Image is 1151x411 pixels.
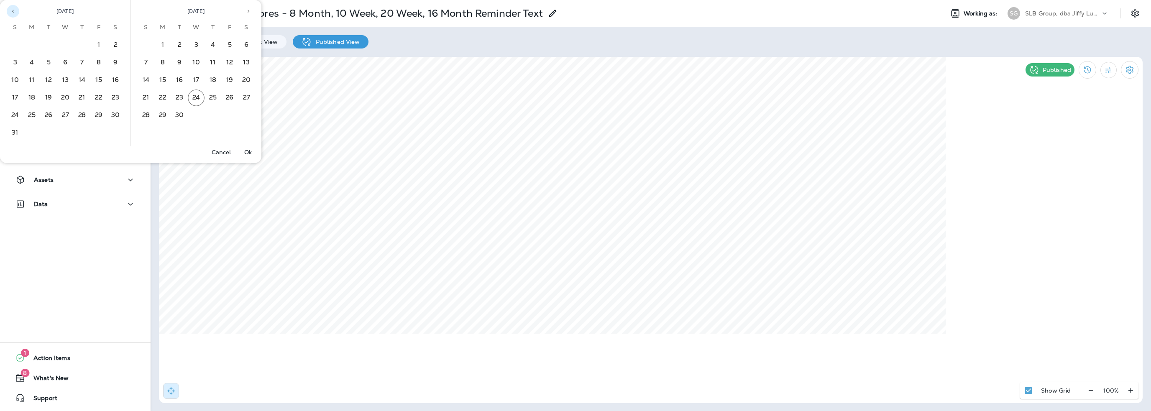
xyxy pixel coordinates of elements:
button: 15 [154,72,171,89]
p: Show Grid [1041,387,1071,394]
button: 9 [107,54,124,71]
span: Monday [24,19,39,36]
button: Cancel [208,146,235,158]
p: Published View [312,38,360,45]
span: 8 [20,369,29,377]
button: 2 [107,37,124,54]
button: 11 [205,54,221,71]
button: 25 [205,89,221,106]
span: Support [25,395,57,405]
button: 21 [138,89,154,106]
span: Friday [91,19,106,36]
button: 23 [171,89,188,106]
span: Sunday [8,19,23,36]
button: 12 [40,72,57,89]
button: 1Action Items [8,350,142,366]
button: Ok [235,146,261,158]
p: Ok [244,149,252,156]
span: Saturday [239,19,254,36]
button: 6 [57,54,74,71]
button: 11 [23,72,40,89]
button: 4 [23,54,40,71]
button: 26 [40,107,57,124]
button: 1 [154,37,171,54]
button: 12 [221,54,238,71]
span: What's New [25,375,69,385]
span: [DATE] [187,8,205,15]
button: 24 [188,89,205,106]
p: 100 % [1103,387,1119,394]
p: SLB Group, dba Jiffy Lube [1025,10,1100,17]
button: 16 [171,72,188,89]
span: Wednesday [189,19,204,36]
button: 29 [154,107,171,124]
button: 8 [154,54,171,71]
button: 5 [221,37,238,54]
div: SG [1008,7,1020,20]
button: 8What's New [8,370,142,386]
button: 4 [205,37,221,54]
button: 19 [40,89,57,106]
button: 13 [238,54,255,71]
button: 2 [171,37,188,54]
button: 18 [23,89,40,106]
button: Assets [8,171,142,188]
button: Previous month [7,5,19,18]
span: Friday [222,19,237,36]
span: Tuesday [41,19,56,36]
button: 7 [138,54,154,71]
button: 16 [107,72,124,89]
button: Settings [1121,61,1138,79]
span: Monday [155,19,170,36]
button: View Changelog [1079,61,1096,79]
span: Working as: [964,10,999,17]
button: 26 [221,89,238,106]
button: 18 [205,72,221,89]
span: Sunday [138,19,153,36]
button: 17 [188,72,205,89]
button: Data [8,196,142,212]
button: Support [8,390,142,406]
button: 22 [90,89,107,106]
button: 25 [23,107,40,124]
button: 27 [238,89,255,106]
button: 30 [107,107,124,124]
p: Data [34,201,48,207]
button: Next month [242,5,255,18]
button: 14 [138,72,154,89]
p: Published [1043,66,1071,73]
button: 3 [188,37,205,54]
button: 27 [57,107,74,124]
span: Tuesday [172,19,187,36]
button: 14 [74,72,90,89]
button: 31 [7,125,23,141]
span: Saturday [108,19,123,36]
span: Thursday [74,19,90,36]
span: Action Items [25,355,70,365]
button: 5 [40,54,57,71]
button: 7 [74,54,90,71]
button: 23 [107,89,124,106]
button: Settings [1128,6,1143,21]
button: 10 [188,54,205,71]
button: 22 [154,89,171,106]
button: 24 [7,107,23,124]
span: Wednesday [58,19,73,36]
p: Cancel [212,149,231,156]
button: 28 [138,107,154,124]
button: 15 [90,72,107,89]
button: 19 [221,72,238,89]
button: 3 [7,54,23,71]
button: 10 [7,72,23,89]
button: Filter Statistics [1100,62,1117,78]
button: 13 [57,72,74,89]
p: All Stores - 8 Month, 10 Week, 20 Week, 16 Month Reminder Text [231,7,543,20]
button: 30 [171,107,188,124]
span: 1 [21,349,29,357]
p: Assets [34,176,54,183]
button: 29 [90,107,107,124]
button: 1 [90,37,107,54]
button: 28 [74,107,90,124]
button: 8 [90,54,107,71]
